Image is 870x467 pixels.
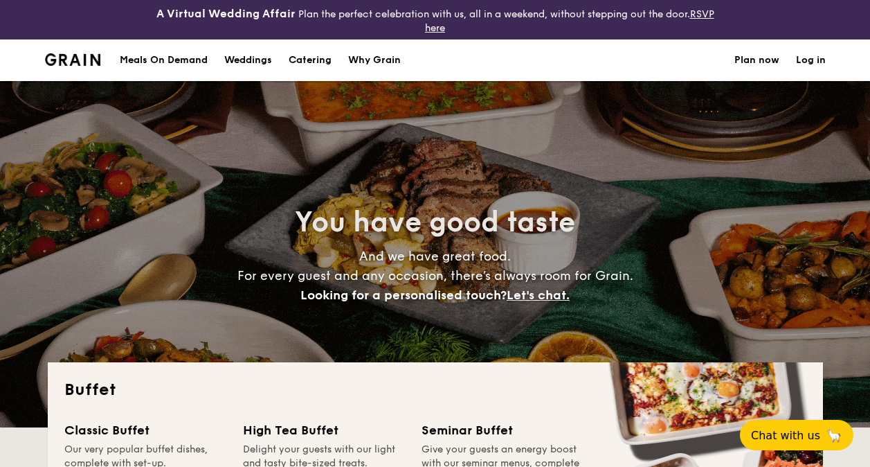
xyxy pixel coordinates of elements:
div: Seminar Buffet [422,421,583,440]
h1: Catering [289,39,332,81]
a: Meals On Demand [111,39,216,81]
div: Classic Buffet [64,421,226,440]
a: Plan now [734,39,779,81]
span: 🦙 [826,428,842,443]
span: Chat with us [751,429,820,442]
h2: Buffet [64,379,806,401]
div: Meals On Demand [120,39,208,81]
span: Let's chat. [507,288,570,303]
a: Why Grain [340,39,409,81]
div: Weddings [224,39,272,81]
div: Why Grain [348,39,401,81]
img: Grain [45,53,101,66]
div: High Tea Buffet [243,421,405,440]
button: Chat with us🦙 [740,420,853,450]
div: Plan the perfect celebration with us, all in a weekend, without stepping out the door. [145,6,725,34]
a: Catering [280,39,340,81]
a: Log in [796,39,826,81]
a: Weddings [216,39,280,81]
h4: A Virtual Wedding Affair [156,6,296,22]
a: Logotype [45,53,101,66]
